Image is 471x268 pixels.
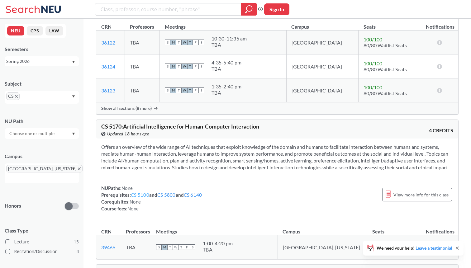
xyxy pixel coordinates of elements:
[6,92,20,100] span: CSX to remove pill
[393,191,449,199] span: View more info for this class
[182,87,187,93] span: W
[212,35,247,42] div: 10:30 - 11:35 am
[245,5,253,14] svg: magnifying glass
[176,87,182,93] span: T
[364,60,382,66] span: 100 / 100
[5,153,79,160] div: Campus
[96,102,458,114] div: Show all sections (8 more)
[187,63,193,69] span: T
[101,40,115,45] a: 36122
[7,26,24,35] button: NEU
[5,56,79,66] div: Spring 2026Dropdown arrow
[184,192,202,198] a: CS 6140
[193,40,198,45] span: F
[203,240,233,247] div: 1:00 - 4:20 pm
[125,54,160,78] td: TBA
[101,23,112,30] div: CRN
[203,247,233,253] div: TBA
[5,91,79,104] div: CSX to remove pillDropdown arrow
[187,87,193,93] span: T
[101,106,152,111] span: Show all sections (8 more)
[165,63,170,69] span: S
[184,244,190,250] span: F
[364,90,407,96] span: 80/80 Waitlist Seats
[5,46,79,53] div: Semesters
[157,192,176,198] a: CS 5800
[125,17,160,31] th: Professors
[286,31,358,54] td: [GEOGRAPHIC_DATA]
[286,54,358,78] td: [GEOGRAPHIC_DATA]
[121,235,151,259] td: TBA
[5,247,79,256] label: Recitation/Discussion
[160,17,287,31] th: Meetings
[193,63,198,69] span: F
[127,206,139,211] span: None
[167,244,173,250] span: T
[187,40,193,45] span: T
[429,127,453,134] span: 4 CREDITS
[165,87,170,93] span: S
[5,80,79,87] div: Subject
[173,244,178,250] span: W
[5,202,21,209] p: Honors
[364,42,407,48] span: 80/80 Waitlist Seats
[5,238,79,246] label: Lecture
[286,78,358,102] td: [GEOGRAPHIC_DATA]
[101,87,115,93] a: 36123
[101,185,202,212] div: NUPaths: Prerequisites: and and Corequisites: Course fees:
[72,61,75,63] svg: Dropdown arrow
[151,222,278,235] th: Meetings
[5,128,79,139] div: Dropdown arrow
[176,63,182,69] span: T
[76,248,79,255] span: 4
[45,26,63,35] button: LAW
[364,84,382,90] span: 100 / 100
[212,66,241,72] div: TBA
[286,17,358,31] th: Campus
[422,222,458,235] th: Notifications
[15,95,18,98] svg: X to remove pill
[72,133,75,135] svg: Dropdown arrow
[364,36,382,42] span: 100 / 100
[5,118,79,125] div: NU Path
[278,235,367,259] td: [GEOGRAPHIC_DATA], [US_STATE]
[367,222,422,235] th: Seats
[364,66,407,72] span: 80/80 Waitlist Seats
[359,17,422,31] th: Seats
[100,4,237,15] input: Class, professor, course number, "phrase"
[130,199,141,205] span: None
[212,42,247,48] div: TBA
[74,238,79,245] span: 15
[101,228,112,235] div: CRN
[6,58,71,65] div: Spring 2026
[121,222,151,235] th: Professors
[121,185,133,191] span: None
[212,59,241,66] div: 4:35 - 5:40 pm
[377,246,452,250] span: We need your help!
[131,192,149,198] a: CS 5100
[125,78,160,102] td: TBA
[193,87,198,93] span: F
[170,63,176,69] span: M
[264,3,289,15] button: Sign In
[6,130,59,137] input: Choose one or multiple
[107,130,149,137] span: Updated 18 hours ago
[198,63,204,69] span: S
[170,40,176,45] span: M
[182,63,187,69] span: W
[72,168,75,170] svg: Dropdown arrow
[198,87,204,93] span: S
[101,143,453,171] section: Offers an overview of the wide range of AI techniques that exploit knowledge of the domain and hu...
[156,244,162,250] span: S
[170,87,176,93] span: M
[176,40,182,45] span: T
[27,26,43,35] button: CPS
[125,31,160,54] td: TBA
[5,163,79,183] div: [GEOGRAPHIC_DATA], [US_STATE]X to remove pillDropdown arrow
[190,244,195,250] span: S
[101,63,115,69] a: 36124
[416,245,452,251] a: Leave a testimonial
[162,244,167,250] span: M
[72,95,75,98] svg: Dropdown arrow
[78,167,81,170] svg: X to remove pill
